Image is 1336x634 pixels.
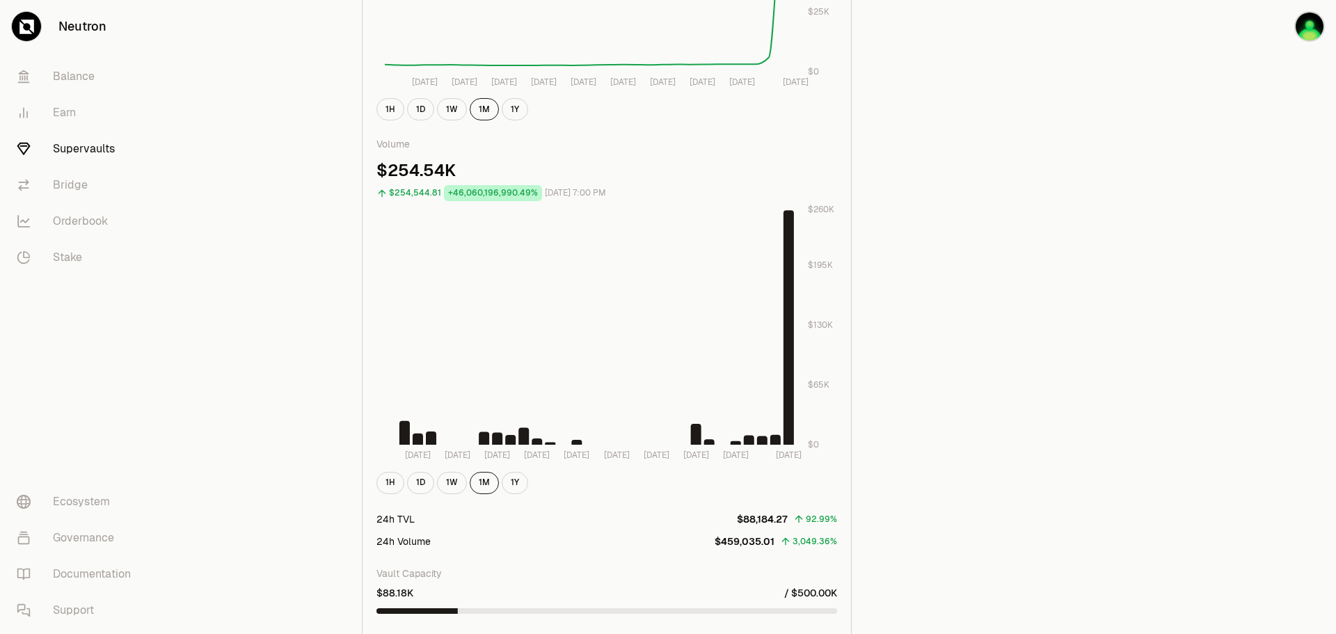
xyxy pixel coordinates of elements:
[604,450,630,461] tspan: [DATE]
[776,450,802,461] tspan: [DATE]
[644,450,669,461] tspan: [DATE]
[437,98,467,120] button: 1W
[723,450,749,461] tspan: [DATE]
[6,203,150,239] a: Orderbook
[737,512,788,526] p: $88,184.27
[808,380,829,391] tspan: $65K
[376,472,404,494] button: 1H
[650,77,676,88] tspan: [DATE]
[808,6,829,17] tspan: $25K
[376,534,431,548] div: 24h Volume
[6,484,150,520] a: Ecosystem
[564,450,589,461] tspan: [DATE]
[376,512,415,526] div: 24h TVL
[376,137,837,151] p: Volume
[683,450,709,461] tspan: [DATE]
[6,556,150,592] a: Documentation
[376,586,413,600] p: $88.18K
[502,98,528,120] button: 1Y
[491,77,517,88] tspan: [DATE]
[376,566,837,580] p: Vault Capacity
[6,131,150,167] a: Supervaults
[545,185,606,201] div: [DATE] 7:00 PM
[531,77,557,88] tspan: [DATE]
[783,77,809,88] tspan: [DATE]
[376,159,837,182] div: $254.54K
[6,95,150,131] a: Earn
[784,586,837,600] p: / $500.00K
[412,77,438,88] tspan: [DATE]
[407,98,434,120] button: 1D
[808,320,833,331] tspan: $130K
[470,98,499,120] button: 1M
[610,77,636,88] tspan: [DATE]
[6,58,150,95] a: Balance
[571,77,596,88] tspan: [DATE]
[389,185,441,201] div: $254,544.81
[808,260,833,271] tspan: $195K
[452,77,477,88] tspan: [DATE]
[690,77,715,88] tspan: [DATE]
[6,239,150,276] a: Stake
[793,534,837,550] div: 3,049.36%
[407,472,434,494] button: 1D
[808,66,819,77] tspan: $0
[470,472,499,494] button: 1M
[502,472,528,494] button: 1Y
[484,450,510,461] tspan: [DATE]
[437,472,467,494] button: 1W
[808,440,819,451] tspan: $0
[715,534,774,548] p: $459,035.01
[1294,11,1325,42] img: flarnrules
[376,98,404,120] button: 1H
[806,512,837,528] div: 92.99%
[6,167,150,203] a: Bridge
[729,77,755,88] tspan: [DATE]
[6,592,150,628] a: Support
[808,204,834,215] tspan: $260K
[405,450,431,461] tspan: [DATE]
[524,450,550,461] tspan: [DATE]
[445,450,470,461] tspan: [DATE]
[444,185,542,201] div: +46,060,196,990.49%
[6,520,150,556] a: Governance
